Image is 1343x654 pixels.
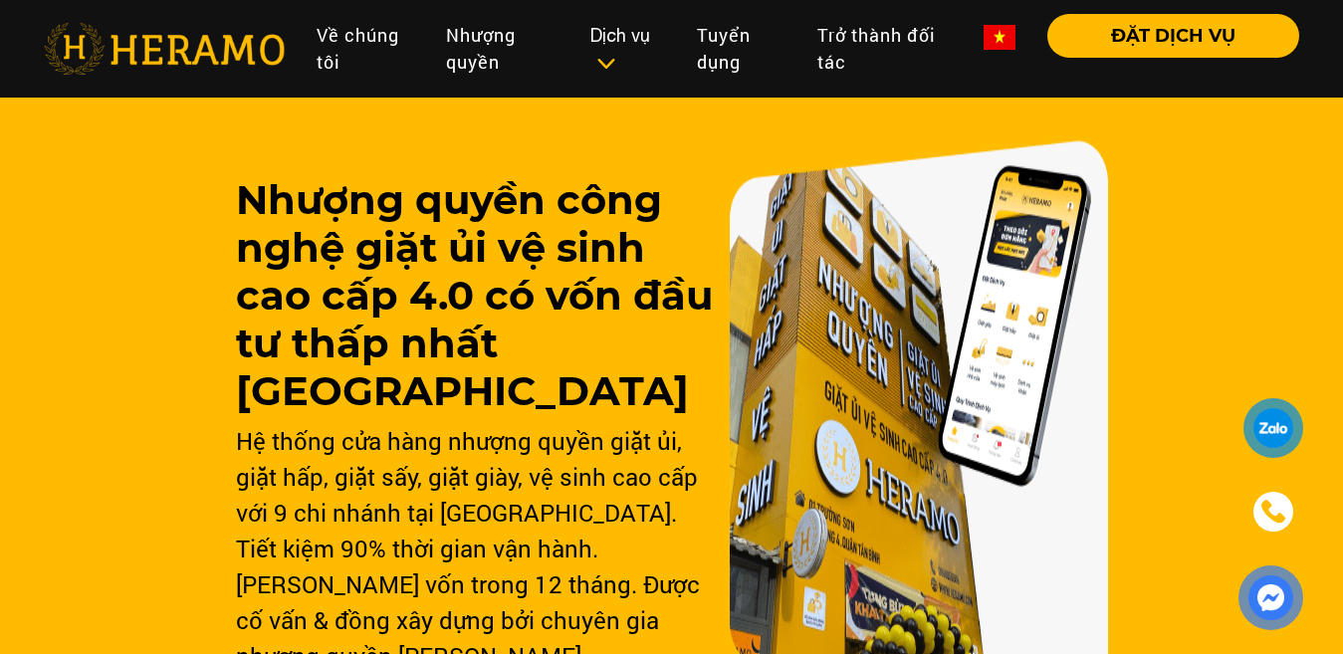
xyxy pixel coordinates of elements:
[1258,498,1287,527] img: phone-icon
[984,25,1015,50] img: vn-flag.png
[236,176,713,415] h3: Nhượng quyền công nghệ giặt ủi vệ sinh cao cấp 4.0 có vốn đầu tư thấp nhất [GEOGRAPHIC_DATA]
[1246,485,1301,540] a: phone-icon
[801,14,968,84] a: Trở thành đối tác
[301,14,430,84] a: Về chúng tôi
[590,22,664,76] div: Dịch vụ
[430,14,574,84] a: Nhượng quyền
[595,54,616,74] img: subToggleIcon
[681,14,802,84] a: Tuyển dụng
[1031,27,1299,45] a: ĐẶT DỊCH VỤ
[1047,14,1299,58] button: ĐẶT DỊCH VỤ
[44,23,285,75] img: heramo-logo.png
